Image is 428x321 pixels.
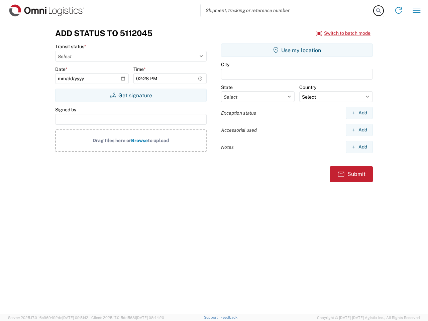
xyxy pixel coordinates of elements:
[316,28,370,39] button: Switch to batch mode
[221,127,257,133] label: Accessorial used
[346,107,373,119] button: Add
[133,66,146,72] label: Time
[55,107,76,113] label: Signed by
[221,43,373,57] button: Use my location
[55,28,152,38] h3: Add Status to 5112045
[148,138,169,143] span: to upload
[62,316,88,320] span: [DATE] 09:51:12
[220,315,237,319] a: Feedback
[136,316,164,320] span: [DATE] 08:44:20
[299,84,316,90] label: Country
[204,315,221,319] a: Support
[8,316,88,320] span: Server: 2025.17.0-16a969492de
[221,144,234,150] label: Notes
[55,89,207,102] button: Get signature
[221,62,229,68] label: City
[131,138,148,143] span: Browse
[201,4,374,17] input: Shipment, tracking or reference number
[91,316,164,320] span: Client: 2025.17.0-5dd568f
[330,166,373,182] button: Submit
[346,124,373,136] button: Add
[55,66,68,72] label: Date
[93,138,131,143] span: Drag files here or
[346,141,373,153] button: Add
[221,84,233,90] label: State
[221,110,256,116] label: Exception status
[55,43,86,49] label: Transit status
[317,315,420,321] span: Copyright © [DATE]-[DATE] Agistix Inc., All Rights Reserved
